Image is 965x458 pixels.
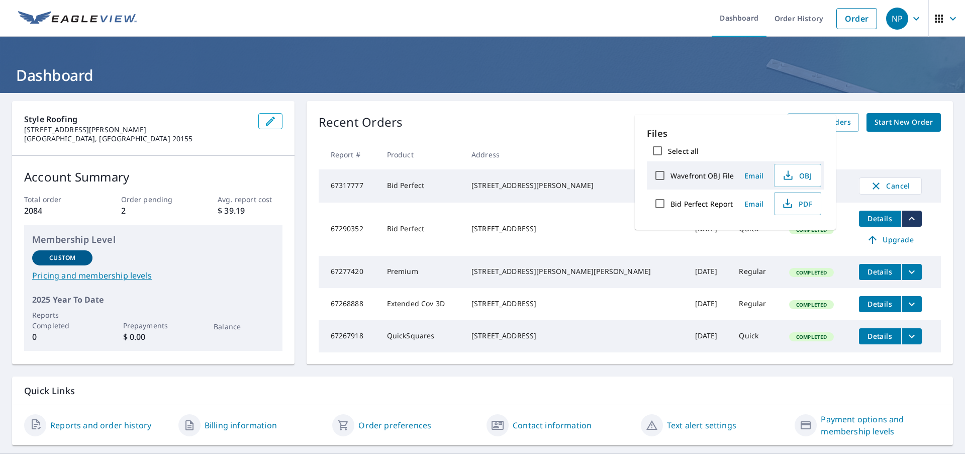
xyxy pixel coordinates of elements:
button: detailsBtn-67268888 [859,296,901,312]
th: Address [463,140,687,169]
a: Order preferences [358,419,431,431]
p: Order pending [121,194,185,205]
div: NP [886,8,908,30]
button: filesDropdownBtn-67267918 [901,328,922,344]
th: Report # [319,140,379,169]
a: Upgrade [859,232,922,248]
img: EV Logo [18,11,137,26]
button: filesDropdownBtn-67277420 [901,264,922,280]
p: Prepayments [123,320,183,331]
button: OBJ [774,164,821,187]
span: Upgrade [865,234,916,246]
p: Files [647,127,824,140]
button: filesDropdownBtn-67290352 [901,211,922,227]
p: $ 0.00 [123,331,183,343]
p: 2084 [24,205,88,217]
a: Contact information [513,419,592,431]
p: Style Roofing [24,113,250,125]
td: 67290352 [319,203,379,256]
p: Account Summary [24,168,282,186]
p: Quick Links [24,385,941,397]
span: Email [742,199,766,209]
span: Cancel [870,180,911,192]
p: 2025 Year To Date [32,294,274,306]
td: Regular [731,256,781,288]
a: Order [836,8,877,29]
td: Regular [731,288,781,320]
a: View All Orders [788,113,859,132]
label: Select all [668,146,699,156]
button: detailsBtn-67267918 [859,328,901,344]
button: filesDropdownBtn-67268888 [901,296,922,312]
td: 67268888 [319,288,379,320]
span: Completed [790,269,833,276]
div: [STREET_ADDRESS] [471,331,679,341]
p: Custom [49,253,75,262]
span: Email [742,171,766,180]
td: 67277420 [319,256,379,288]
label: Bid Perfect Report [670,199,733,209]
button: detailsBtn-67290352 [859,211,901,227]
a: Start New Order [866,113,941,132]
label: Wavefront OBJ File [670,171,734,180]
button: PDF [774,192,821,215]
td: 67267918 [319,320,379,352]
button: Cancel [859,177,922,195]
td: Premium [379,256,463,288]
p: Avg. report cost [218,194,282,205]
td: [DATE] [687,256,731,288]
p: [STREET_ADDRESS][PERSON_NAME] [24,125,250,134]
p: 2 [121,205,185,217]
span: Completed [790,301,833,308]
span: Details [865,267,895,277]
td: Bid Perfect [379,169,463,203]
p: Total order [24,194,88,205]
p: 0 [32,331,92,343]
button: Email [738,196,770,212]
div: [STREET_ADDRESS] [471,299,679,309]
a: Reports and order history [50,419,151,431]
p: [GEOGRAPHIC_DATA], [GEOGRAPHIC_DATA] 20155 [24,134,250,143]
span: Completed [790,333,833,340]
div: [STREET_ADDRESS][PERSON_NAME][PERSON_NAME] [471,266,679,277]
p: $ 39.19 [218,205,282,217]
span: Details [865,214,895,223]
p: Membership Level [32,233,274,246]
div: [STREET_ADDRESS] [471,224,679,234]
a: Payment options and membership levels [821,413,941,437]
td: Quick [731,320,781,352]
p: Balance [214,321,274,332]
p: Recent Orders [319,113,403,132]
span: PDF [781,198,813,210]
p: Reports Completed [32,310,92,331]
div: [STREET_ADDRESS][PERSON_NAME] [471,180,679,191]
a: Billing information [205,419,277,431]
button: Email [738,168,770,184]
span: Start New Order [875,116,933,129]
th: Product [379,140,463,169]
td: QuickSquares [379,320,463,352]
h1: Dashboard [12,65,953,85]
span: OBJ [781,169,813,181]
button: detailsBtn-67277420 [859,264,901,280]
td: [DATE] [687,320,731,352]
td: Extended Cov 3D [379,288,463,320]
a: Pricing and membership levels [32,269,274,282]
td: 67317777 [319,169,379,203]
span: Details [865,299,895,309]
span: Details [865,331,895,341]
td: [DATE] [687,288,731,320]
td: Bid Perfect [379,203,463,256]
a: Text alert settings [667,419,736,431]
